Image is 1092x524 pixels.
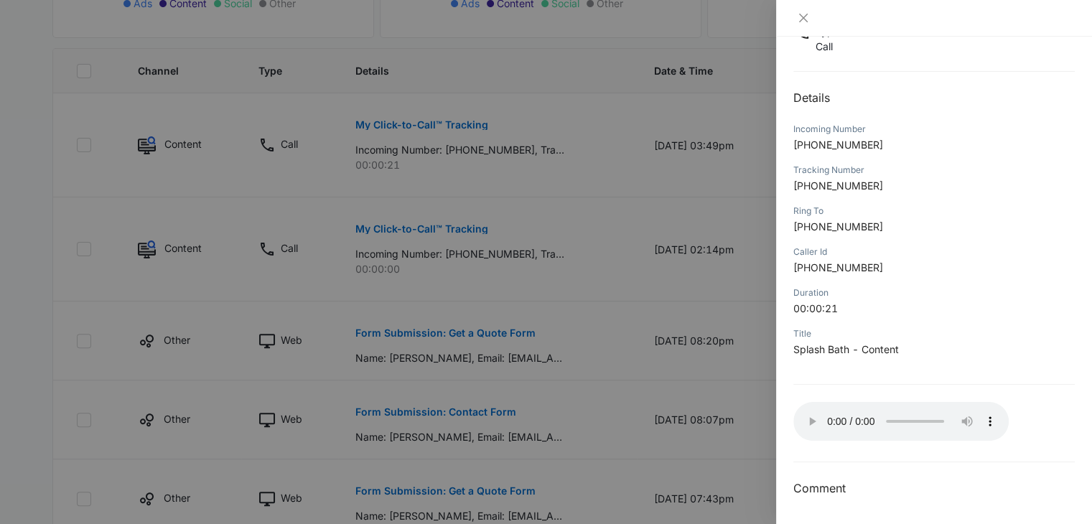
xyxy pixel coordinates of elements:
[816,39,842,54] p: Call
[793,302,838,314] span: 00:00:21
[793,179,883,192] span: [PHONE_NUMBER]
[793,139,883,151] span: [PHONE_NUMBER]
[793,286,1075,299] div: Duration
[793,123,1075,136] div: Incoming Number
[793,479,1075,497] h3: Comment
[793,205,1075,217] div: Ring To
[793,89,1075,106] h2: Details
[793,327,1075,340] div: Title
[793,11,813,24] button: Close
[793,343,899,355] span: Splash Bath - Content
[793,164,1075,177] div: Tracking Number
[793,220,883,233] span: [PHONE_NUMBER]
[793,261,883,273] span: [PHONE_NUMBER]
[793,245,1075,258] div: Caller Id
[798,12,809,24] span: close
[793,402,1009,441] audio: Your browser does not support the audio tag.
